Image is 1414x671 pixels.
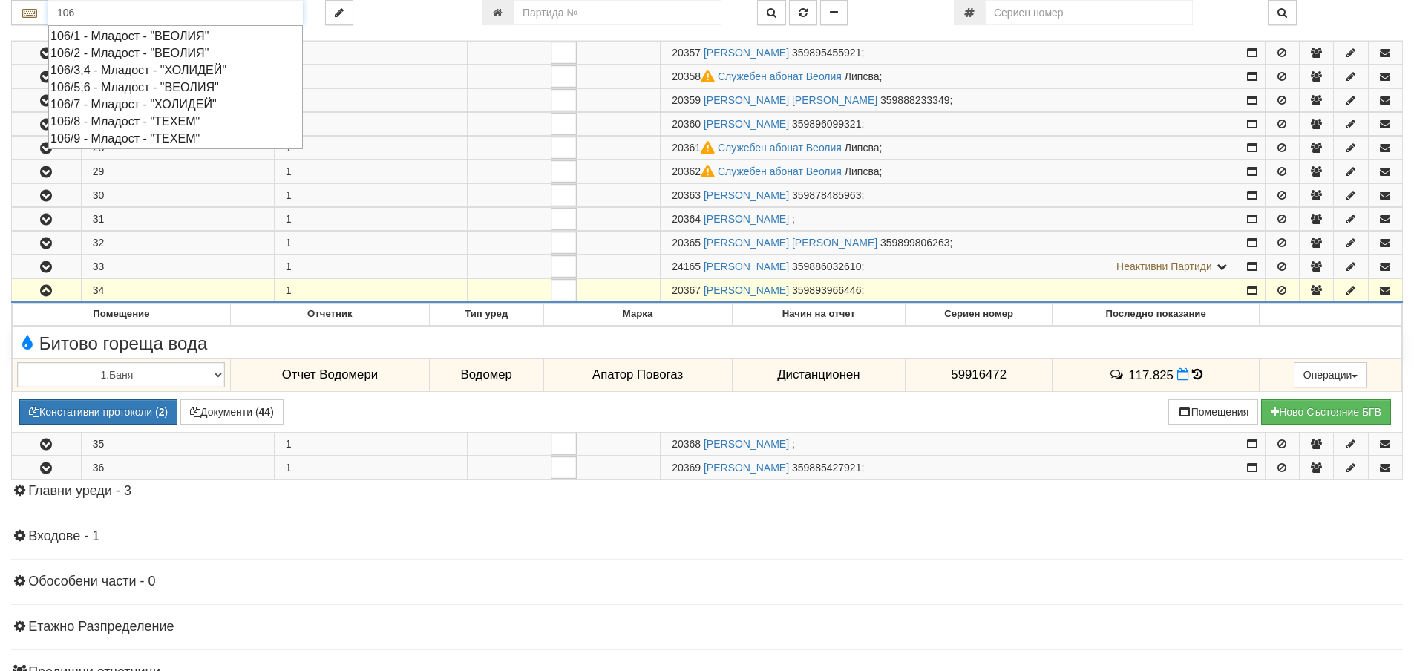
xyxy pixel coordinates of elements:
button: Новo Състояние БГВ [1261,399,1391,425]
td: ; [661,42,1240,65]
span: История на показанията [1192,367,1202,382]
td: 1 [274,89,467,112]
td: 1 [274,65,467,88]
div: 106/9 - Младост - "ТЕХЕМ" [50,130,301,147]
span: Партида № [672,166,718,177]
th: Сериен номер [906,304,1053,326]
button: Документи (44) [180,399,284,425]
td: Водомер [429,358,543,392]
span: 59916472 [951,367,1007,382]
a: [PERSON_NAME] [704,284,789,296]
td: ; [661,255,1240,278]
span: 359895455921 [792,47,861,59]
span: Липсва [845,142,880,154]
td: ; [661,208,1240,231]
span: 359893966446 [792,284,861,296]
a: [PERSON_NAME] [704,261,789,272]
th: Начин на отчет [732,304,906,326]
span: Партида № [672,284,701,296]
button: Операции [1294,362,1368,387]
th: Последно показание [1053,304,1260,326]
td: 1 [274,232,467,255]
span: 359885427921 [792,462,861,474]
h4: Етажно Разпределение [11,620,1403,635]
span: Партида № [672,438,701,450]
a: Служебен абонат Веолия [718,166,842,177]
td: 1 [274,456,467,479]
span: 359899806263 [880,237,949,249]
div: 106/2 - Младост - "ВЕОЛИЯ" [50,45,301,62]
a: [PERSON_NAME] [PERSON_NAME] [704,237,877,249]
div: 106/1 - Младост - "ВЕОЛИЯ" [50,27,301,45]
td: ; [661,65,1240,88]
span: Партида № [672,47,701,59]
span: Липсва [845,71,880,82]
h4: Входове - 1 [11,529,1403,544]
h4: Обособени части - 0 [11,575,1403,589]
div: 106/7 - Младост - "ХОЛИДЕЙ" [50,96,301,113]
a: [PERSON_NAME] [704,213,789,225]
td: ; [661,184,1240,207]
b: 44 [259,406,271,418]
span: Неактивни Партиди [1116,261,1212,272]
td: ; [661,113,1240,136]
td: 32 [81,232,274,255]
td: 1 [274,208,467,231]
th: Отчетник [230,304,429,326]
span: Липсва [845,166,880,177]
td: 1 [274,137,467,160]
td: 34 [81,279,274,303]
td: 1 [274,433,467,456]
td: 31 [81,208,274,231]
th: Марка [543,304,732,326]
td: ; [661,433,1240,456]
td: 1 [274,184,467,207]
td: ; [661,456,1240,479]
span: Партида № [672,213,701,225]
td: 33 [81,255,274,278]
th: Тип уред [429,304,543,326]
a: Служебен абонат Веолия [718,71,842,82]
td: ; [661,232,1240,255]
span: Партида № [672,118,701,130]
a: Служебен абонат Веолия [718,142,842,154]
th: Помещение [13,304,231,326]
a: [PERSON_NAME] [704,118,789,130]
span: 359896099321 [792,118,861,130]
span: 359886032610 [792,261,861,272]
span: Отчет Водомери [282,367,378,382]
a: [PERSON_NAME] [704,462,789,474]
button: Констативни протоколи (2) [19,399,177,425]
td: 35 [81,433,274,456]
td: 1 [274,113,467,136]
span: Партида № [672,237,701,249]
span: Партида № [672,142,718,154]
a: [PERSON_NAME] [704,47,789,59]
span: Партида № [672,462,701,474]
td: Дистанционен [732,358,906,392]
a: [PERSON_NAME] [704,438,789,450]
button: Помещения [1168,399,1259,425]
span: Партида № [672,71,718,82]
td: 36 [81,456,274,479]
span: 359888233349 [880,94,949,106]
span: История на забележките [1109,367,1128,382]
td: 29 [81,160,274,183]
td: 30 [81,184,274,207]
span: 117.825 [1128,367,1174,382]
div: 106/5,6 - Младост - "ВЕОЛИЯ" [50,79,301,96]
a: [PERSON_NAME] [PERSON_NAME] [704,94,877,106]
td: ; [661,279,1240,303]
b: 2 [159,406,165,418]
span: Партида № [672,261,701,272]
span: 359878485963 [792,189,861,201]
td: ; [661,89,1240,112]
div: 106/8 - Младост - "ТЕХЕМ" [50,113,301,130]
span: Партида № [672,94,701,106]
a: [PERSON_NAME] [704,189,789,201]
i: Нов Отчет към 02/09/2025 [1177,368,1189,381]
td: ; [661,137,1240,160]
span: Битово гореща вода [16,334,207,353]
td: Апатор Повогаз [543,358,732,392]
span: Партида № [672,189,701,201]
